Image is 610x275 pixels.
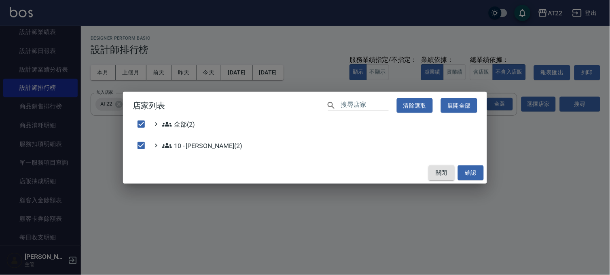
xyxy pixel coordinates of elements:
span: 10 - [PERSON_NAME](2) [162,141,242,150]
h2: 店家列表 [123,92,487,120]
button: 確認 [458,165,484,180]
button: 展開全部 [441,98,477,113]
button: 關閉 [429,165,455,180]
button: 清除選取 [397,98,433,113]
input: 搜尋店家 [341,99,389,111]
span: 全部(2) [162,119,195,129]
